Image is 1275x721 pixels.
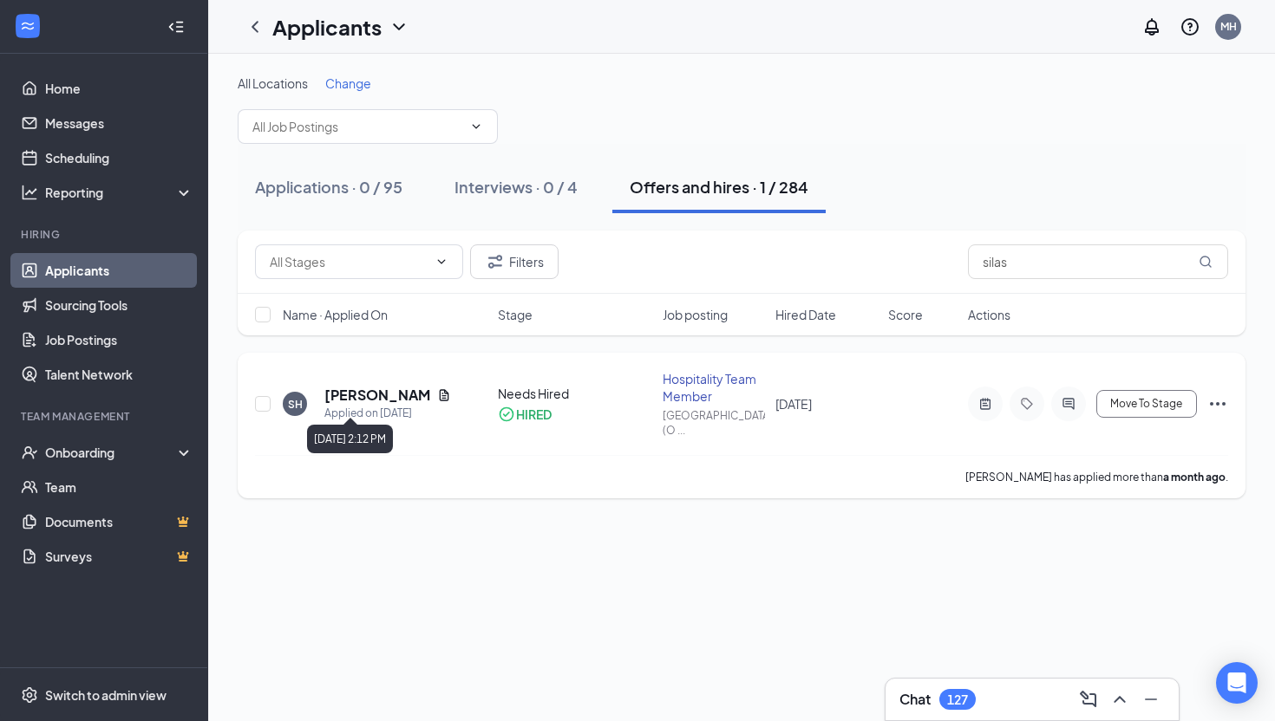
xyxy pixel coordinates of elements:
[470,244,559,279] button: Filter Filters
[389,16,409,37] svg: ChevronDown
[45,184,194,201] div: Reporting
[1058,397,1079,411] svg: ActiveChat
[1110,398,1182,410] span: Move To Stage
[1017,397,1037,411] svg: Tag
[1163,471,1226,484] b: a month ago
[498,406,515,423] svg: CheckmarkCircle
[45,322,193,357] a: Job Postings
[1075,685,1102,713] button: ComposeMessage
[45,539,193,574] a: SurveysCrown
[1141,16,1162,37] svg: Notifications
[21,227,190,242] div: Hiring
[45,253,193,288] a: Applicants
[775,306,836,323] span: Hired Date
[437,388,451,402] svg: Document
[167,18,185,36] svg: Collapse
[245,16,265,37] svg: ChevronLeft
[1109,689,1130,710] svg: ChevronUp
[888,306,923,323] span: Score
[968,306,1010,323] span: Actions
[775,396,812,412] span: [DATE]
[255,176,402,198] div: Applications · 0 / 95
[283,306,388,323] span: Name · Applied On
[663,306,728,323] span: Job posting
[21,409,190,424] div: Team Management
[45,71,193,106] a: Home
[45,106,193,140] a: Messages
[1137,685,1165,713] button: Minimize
[324,386,430,405] h5: [PERSON_NAME]
[454,176,578,198] div: Interviews · 0 / 4
[965,470,1228,484] p: [PERSON_NAME] has applied more than .
[485,251,506,272] svg: Filter
[498,385,651,402] div: Needs Hired
[498,306,533,323] span: Stage
[45,470,193,504] a: Team
[1220,19,1237,34] div: MH
[324,405,451,422] div: Applied on [DATE]
[288,397,303,412] div: SH
[45,288,193,322] a: Sourcing Tools
[21,686,38,704] svg: Settings
[1180,16,1200,37] svg: QuestionInfo
[1096,390,1197,418] button: Move To Stage
[45,504,193,539] a: DocumentsCrown
[238,75,308,91] span: All Locations
[21,184,38,201] svg: Analysis
[1141,689,1161,710] svg: Minimize
[1199,255,1213,269] svg: MagnifyingGlass
[252,117,462,136] input: All Job Postings
[899,690,931,709] h3: Chat
[1207,393,1228,414] svg: Ellipses
[45,686,167,704] div: Switch to admin view
[1078,689,1099,710] svg: ComposeMessage
[663,370,765,405] div: Hospitality Team Member
[975,397,996,411] svg: ActiveNote
[272,12,382,42] h1: Applicants
[630,176,808,198] div: Offers and hires · 1 / 284
[45,140,193,175] a: Scheduling
[45,444,179,461] div: Onboarding
[21,444,38,461] svg: UserCheck
[663,408,765,438] div: [GEOGRAPHIC_DATA] (O ...
[469,120,483,133] svg: ChevronDown
[947,692,968,707] div: 127
[435,255,448,269] svg: ChevronDown
[1216,662,1258,704] div: Open Intercom Messenger
[968,244,1228,279] input: Search in offers and hires
[19,17,36,35] svg: WorkstreamLogo
[516,406,552,423] div: HIRED
[270,252,428,271] input: All Stages
[45,357,193,392] a: Talent Network
[1106,685,1134,713] button: ChevronUp
[325,75,371,91] span: Change
[307,425,393,453] div: [DATE] 2:12 PM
